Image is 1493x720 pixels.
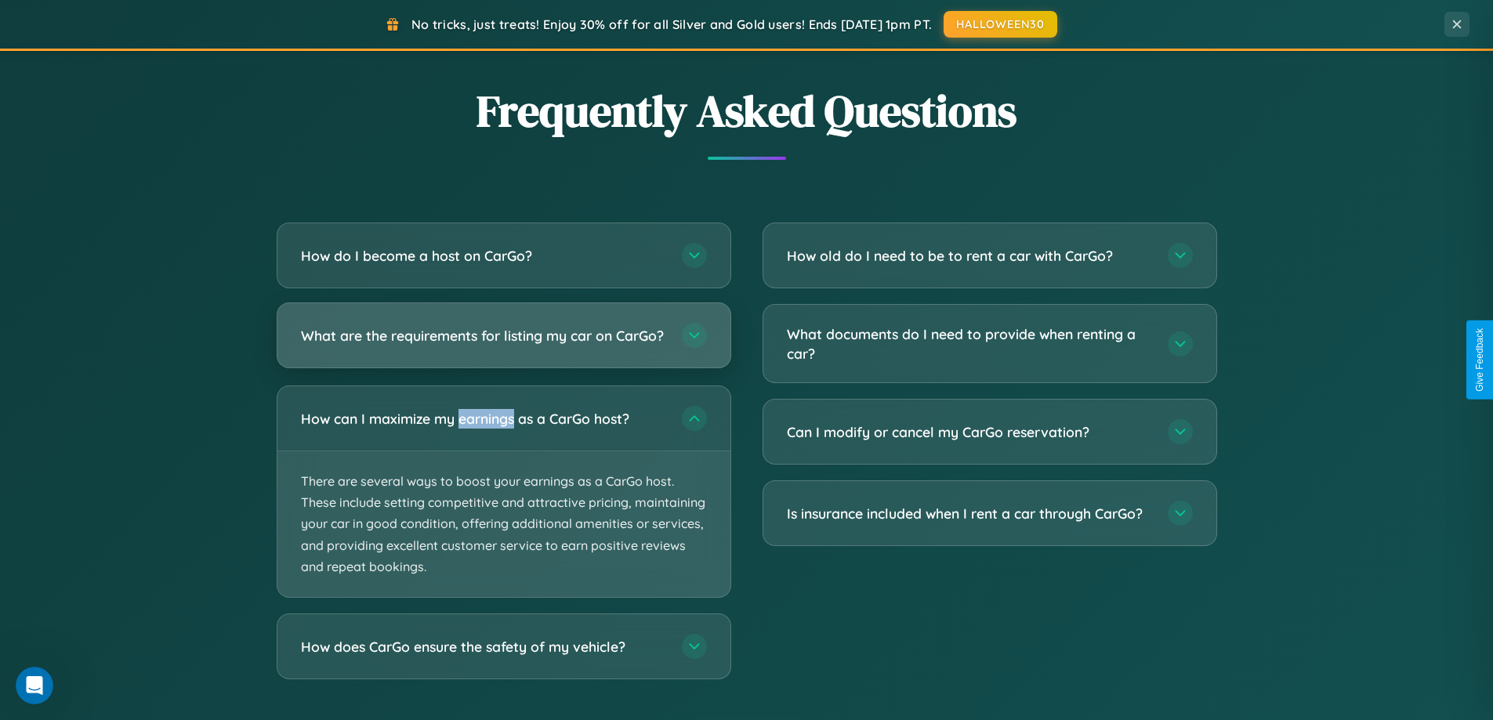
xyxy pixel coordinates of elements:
h3: How does CarGo ensure the safety of my vehicle? [301,637,666,657]
h3: How can I maximize my earnings as a CarGo host? [301,409,666,429]
iframe: Intercom live chat [16,667,53,704]
p: There are several ways to boost your earnings as a CarGo host. These include setting competitive ... [277,451,730,597]
div: Give Feedback [1474,328,1485,392]
span: No tricks, just treats! Enjoy 30% off for all Silver and Gold users! Ends [DATE] 1pm PT. [411,16,932,32]
h2: Frequently Asked Questions [277,81,1217,141]
h3: What documents do I need to provide when renting a car? [787,324,1152,363]
h3: How do I become a host on CarGo? [301,246,666,266]
h3: Can I modify or cancel my CarGo reservation? [787,422,1152,442]
h3: How old do I need to be to rent a car with CarGo? [787,246,1152,266]
h3: What are the requirements for listing my car on CarGo? [301,326,666,346]
button: HALLOWEEN30 [944,11,1057,38]
h3: Is insurance included when I rent a car through CarGo? [787,504,1152,523]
